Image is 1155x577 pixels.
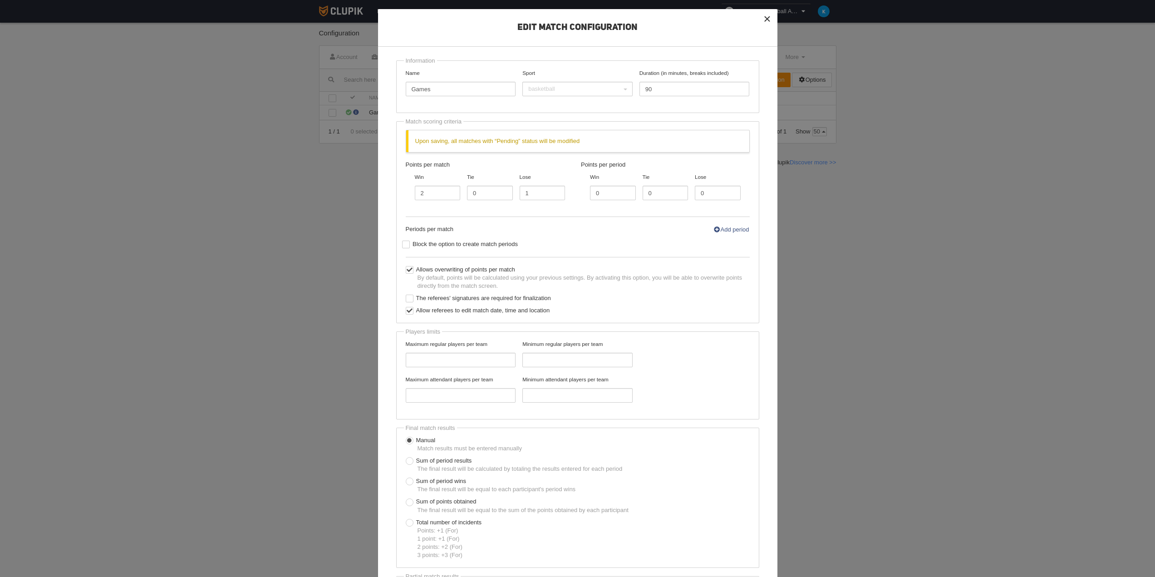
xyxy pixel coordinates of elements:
[406,453,750,473] label: Sum of period results
[590,186,636,200] input: Win
[404,424,457,432] div: Final match results
[590,173,636,200] label: Win
[522,69,633,96] label: Sport
[467,186,513,200] input: Tie
[639,69,750,96] label: Duration (in minutes, breaks included)
[418,465,623,472] span: The final result will be calculated by totaling the results entered for each period
[522,353,633,367] input: Minimum regular players per team
[378,23,777,47] h2: Edit match configuration
[406,436,750,453] label: Manual
[406,69,516,96] label: Name
[406,388,516,403] input: Maximum attendant players per team
[404,118,464,126] div: Match scoring criteria
[406,473,750,493] label: Sum of period wins
[522,82,633,96] button: Sport
[406,514,750,559] label: Total number of incidents
[713,225,749,234] a: Add period
[415,173,461,200] label: Win
[406,266,750,290] label: Allows overwriting of points per match
[639,82,750,96] input: Duration (in minutes, breaks included)
[418,527,458,534] span: Points: +1 (For)
[522,388,633,403] input: Minimum attendant players per team
[406,130,750,153] div: Upon saving, all matches with “Pending” status will be modified
[415,186,461,200] input: Win
[581,161,750,173] div: Points per period
[418,486,576,493] span: The final result will be equal to each participant's period wins
[402,236,753,248] label: Block the option to create match periods
[406,82,516,96] input: Name
[520,186,565,200] input: Lose
[643,186,688,200] input: Tie
[404,57,437,65] div: Information
[406,225,750,236] div: Periods per match
[757,9,777,29] button: ×
[695,173,741,200] label: Lose
[418,274,742,289] span: By default, points will be calculated using your previous settings. By activating this option, yo...
[406,161,575,173] div: Points per match
[522,340,633,367] label: Minimum regular players per team
[404,328,442,336] div: Players limits
[406,290,750,302] label: The referees' signatures are required for finalization
[528,85,622,93] span: basketball
[695,186,741,200] input: Lose
[467,173,513,200] label: Tie
[418,535,460,542] span: 1 point: +1 (For)
[406,302,750,315] label: Allow referees to edit match date, time and location
[522,375,633,403] label: Minimum attendant players per team
[418,543,462,550] span: 2 points: +2 (For)
[406,493,750,514] label: Sum of points obtained
[418,445,522,452] span: Match results must be entered manually
[643,173,688,200] label: Tie
[418,552,462,558] span: 3 points: +3 (For)
[418,507,629,513] span: The final result will be equal to the sum of the points obtained by each participant
[406,375,516,403] label: Maximum attendant players per team
[520,173,565,200] label: Lose
[406,340,516,367] label: Maximum regular players per team
[406,353,516,367] input: Maximum regular players per team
